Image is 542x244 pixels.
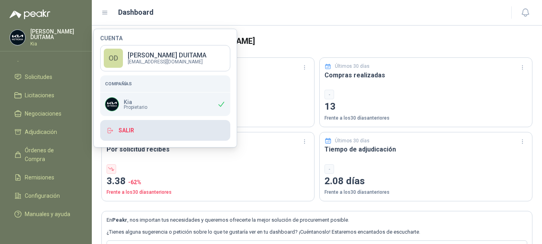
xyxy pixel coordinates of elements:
[112,217,127,223] b: Peakr
[100,35,230,41] h4: Cuenta
[100,45,230,71] a: OD[PERSON_NAME] DUITAMA[EMAIL_ADDRESS][DOMAIN_NAME]
[10,170,82,185] a: Remisiones
[124,99,147,105] p: Kia
[128,179,141,185] span: -62 %
[25,191,60,200] span: Configuración
[10,69,82,85] a: Solicitudes
[25,173,54,182] span: Remisiones
[100,92,230,116] div: Company LogoKiaPropietario
[10,106,82,121] a: Negociaciones
[324,189,527,196] p: Frente a los 30 días anteriores
[324,164,334,174] div: -
[118,7,154,18] h1: Dashboard
[25,210,70,218] span: Manuales y ayuda
[10,10,50,19] img: Logo peakr
[30,29,82,40] p: [PERSON_NAME] DUITAMA
[128,52,206,59] p: [PERSON_NAME] DUITAMA
[107,216,527,224] p: En , nos importan tus necesidades y queremos ofrecerte la mejor solución de procurement posible.
[107,174,309,189] p: 3.38
[107,228,527,236] p: ¿Tienes alguna sugerencia o petición sobre lo que te gustaría ver en tu dashboard? ¡Cuéntanoslo! ...
[324,174,527,189] p: 2.08 días
[324,70,527,80] h3: Compras realizadas
[25,109,61,118] span: Negociaciones
[30,41,82,46] p: Kia
[104,49,123,68] div: OD
[335,63,370,70] p: Últimos 30 días
[114,35,532,47] h3: Bienvenido de nuevo [PERSON_NAME]
[105,80,226,87] h5: Compañías
[10,30,25,45] img: Company Logo
[324,144,527,154] h3: Tiempo de adjudicación
[10,143,82,167] a: Órdenes de Compra
[10,88,82,103] a: Licitaciones
[324,114,527,122] p: Frente a los 30 días anteriores
[107,189,309,196] p: Frente a los 30 días anteriores
[25,73,52,81] span: Solicitudes
[25,128,57,136] span: Adjudicación
[25,146,75,163] span: Órdenes de Compra
[335,137,370,145] p: Últimos 30 días
[324,90,334,99] div: -
[105,98,119,111] img: Company Logo
[107,144,309,154] h3: Por solicitud recibes
[10,124,82,140] a: Adjudicación
[25,91,54,100] span: Licitaciones
[128,59,206,64] p: [EMAIL_ADDRESS][DOMAIN_NAME]
[100,120,230,141] button: Salir
[10,207,82,222] a: Manuales y ayuda
[10,188,82,203] a: Configuración
[124,105,147,110] span: Propietario
[324,99,527,114] p: 13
